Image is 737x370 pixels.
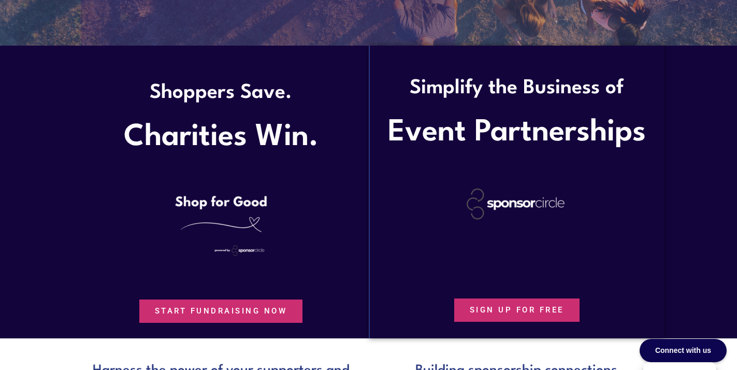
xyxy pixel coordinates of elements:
a: Start Fundraising Now [139,300,303,323]
a: SIGN UP FOR FREE [454,298,580,322]
h2: Event Partnerships [381,112,653,154]
h2: Charities Win. [89,117,353,159]
div: Connect with us [640,339,727,362]
h2: Simplify the Business of [381,75,653,102]
span: SIGN UP FOR FREE [470,306,564,314]
span: Start Fundraising Now [155,307,287,315]
h2: Shoppers Save. [89,79,353,107]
